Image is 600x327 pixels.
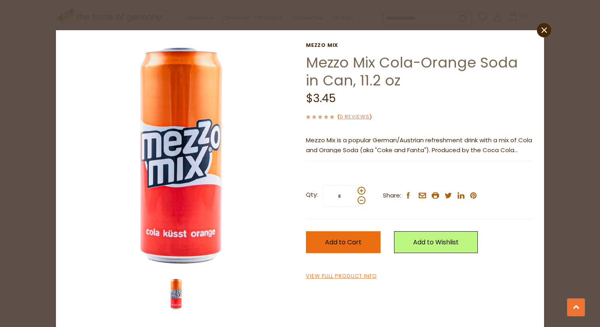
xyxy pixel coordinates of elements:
span: Share: [383,191,401,201]
a: View Full Product Info [306,272,377,281]
strong: Qty: [306,190,318,200]
img: Mezzo Mix Cola-Orange Soda in Can, 11.2 oz [68,42,294,269]
span: Add to Cart [325,238,362,247]
span: $3.45 [306,91,336,106]
a: Mezzo Mix Cola-Orange Soda in Can, 11.2 oz [306,52,518,91]
a: Mezzo Mix [306,42,532,48]
a: Add to Wishlist [394,231,478,253]
p: Mezzo Mix is a popular German/Austrian refreshment drink with a mix of Cola and Orange Soda (aka ... [306,135,532,155]
img: Mezzo Mix Cola-Orange Soda in Can, 11.2 oz [160,278,192,310]
span: ( ) [337,113,372,120]
input: Qty: [323,185,356,207]
a: 0 Reviews [340,113,369,121]
button: Add to Cart [306,231,381,253]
